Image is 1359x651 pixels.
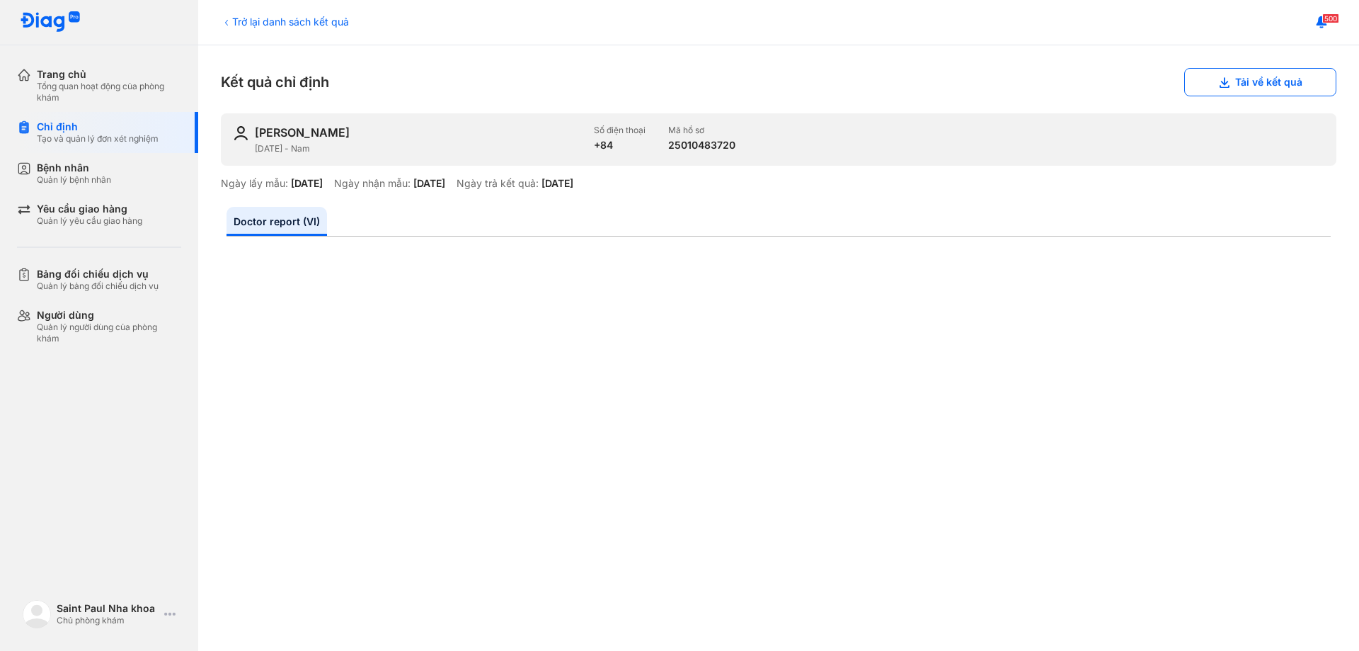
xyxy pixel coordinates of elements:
[226,207,327,236] a: Doctor report (VI)
[57,602,159,615] div: Saint Paul Nha khoa
[594,139,646,152] div: +84
[221,177,288,190] div: Ngày lấy mẫu:
[291,177,323,190] div: [DATE]
[668,125,735,136] div: Mã hồ sơ
[221,68,1336,96] div: Kết quả chỉ định
[668,139,735,152] div: 25010483720
[23,600,51,628] img: logo
[37,120,159,133] div: Chỉ định
[1184,68,1336,96] button: Tải về kết quả
[37,281,159,292] div: Quản lý bảng đối chiếu dịch vụ
[334,177,411,190] div: Ngày nhận mẫu:
[37,215,142,227] div: Quản lý yêu cầu giao hàng
[255,143,583,154] div: [DATE] - Nam
[457,177,539,190] div: Ngày trả kết quả:
[37,322,181,344] div: Quản lý người dùng của phòng khám
[594,125,646,136] div: Số điện thoại
[20,11,81,33] img: logo
[37,203,142,215] div: Yêu cầu giao hàng
[37,268,159,281] div: Bảng đối chiếu dịch vụ
[255,125,350,140] div: [PERSON_NAME]
[57,615,159,626] div: Chủ phòng khám
[541,177,573,190] div: [DATE]
[232,125,249,142] img: user-icon
[1322,13,1339,23] span: 500
[37,68,181,81] div: Trang chủ
[37,309,181,322] div: Người dùng
[37,174,111,186] div: Quản lý bệnh nhân
[221,14,349,29] div: Trở lại danh sách kết quả
[37,162,111,174] div: Bệnh nhân
[37,133,159,145] div: Tạo và quản lý đơn xét nghiệm
[37,81,181,103] div: Tổng quan hoạt động của phòng khám
[413,177,445,190] div: [DATE]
